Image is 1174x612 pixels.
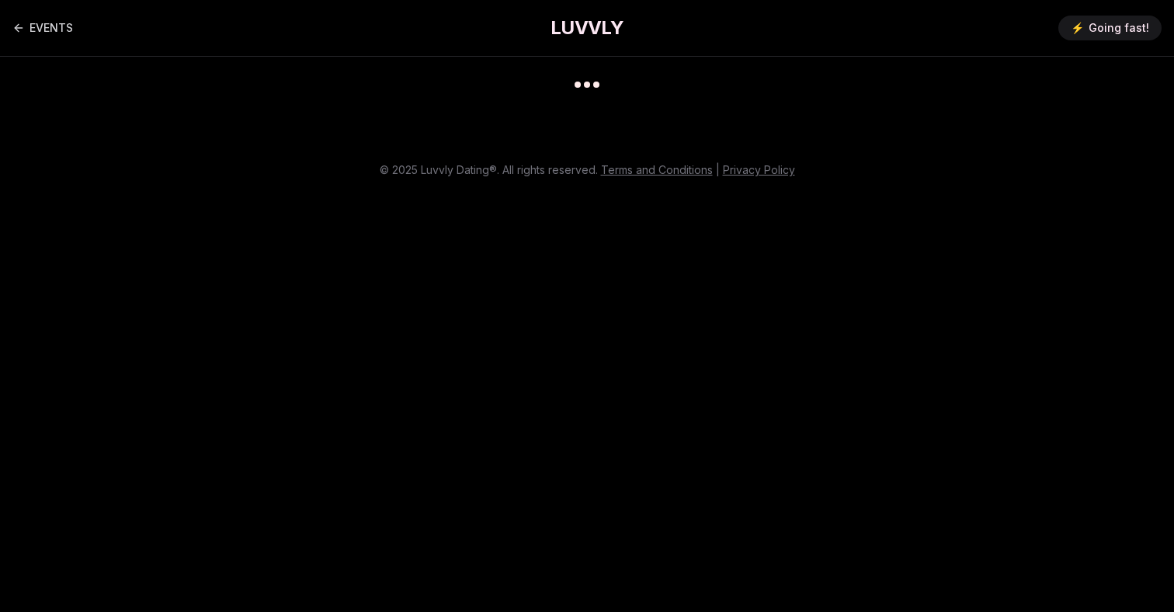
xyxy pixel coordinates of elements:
[601,163,713,176] a: Terms and Conditions
[12,20,73,36] a: Back to events
[1071,20,1084,36] span: ⚡️
[1089,20,1149,36] span: Going fast!
[716,163,720,176] span: |
[723,163,795,176] a: Privacy Policy
[551,16,623,40] a: LUVVLY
